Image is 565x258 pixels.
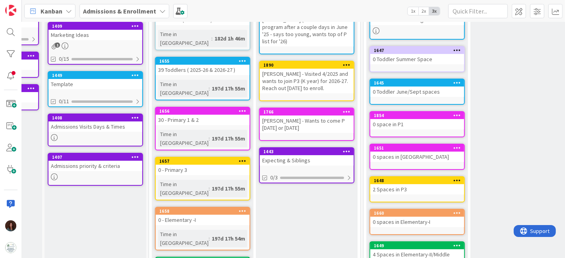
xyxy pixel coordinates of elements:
div: 1854 [370,112,464,119]
div: 1648 [370,177,464,184]
a: 16570 - Primary 3Time in [GEOGRAPHIC_DATA]:197d 17h 55m [155,157,250,200]
div: 197d 17h 55m [210,134,247,143]
div: 165630 - Primary 1 & 2 [156,108,250,125]
div: 1890[PERSON_NAME] - Visited 4/2025 and wants to join P3 (K year) for 2026-27. Reach out [DATE] to... [260,62,354,93]
div: 1409 [52,23,142,29]
div: 1443Expecting & Siblings [260,148,354,166]
a: 85 Enrolled of 87 Target [370,7,465,40]
a: 18540 space in P1 [370,111,465,137]
div: Time in [GEOGRAPHIC_DATA] [158,30,211,47]
a: 1407Admissions priority & criteria [48,153,143,186]
div: 1407 [52,154,142,160]
span: Kanban [41,6,62,16]
a: 3 - Infants (for 2026-27)Time in [GEOGRAPHIC_DATA]:182d 1h 46m [155,7,250,50]
div: 1443 [263,149,354,154]
a: 16600 spaces in Elementary-I [370,209,465,235]
div: 16510 spaces in [GEOGRAPHIC_DATA] [370,144,464,162]
div: 0 spaces in Elementary-I [370,217,464,227]
div: 182d 1h 46m [213,34,247,43]
span: 1x [408,7,418,15]
div: 1449 [52,73,142,78]
a: 165630 - Primary 1 & 2Time in [GEOGRAPHIC_DATA]:197d 17h 55m [155,107,250,150]
div: 1648 [374,178,464,183]
div: Admissions priority & criteria [48,161,142,171]
span: 0/15 [59,55,69,63]
a: 1766[PERSON_NAME] - Wants to come P [DATE] or [DATE] [259,108,354,141]
div: 1655 [156,58,250,65]
div: 1890 [260,62,354,69]
div: 1651 [370,144,464,152]
div: 1443 [260,148,354,155]
div: [PERSON_NAME] (withdrew from T program after a couple days in June '25 - says too young, wants to... [260,15,354,46]
a: 16580 - Elementary -ITime in [GEOGRAPHIC_DATA]:197d 17h 54m [155,207,250,250]
div: 1651 [374,145,464,151]
a: 1449Template0/11 [48,71,143,107]
div: 16482 Spaces in P3 [370,177,464,194]
div: 1407Admissions priority & criteria [48,154,142,171]
div: 1649 [370,242,464,249]
div: Admissions Visits Days & Times [48,121,142,132]
div: 1645 [370,79,464,87]
a: 1443Expecting & Siblings0/3 [259,147,354,183]
a: 16470 Toddler Summer Space [370,46,465,72]
div: 1657 [156,158,250,165]
div: 1408 [52,115,142,121]
div: 0 spaces in [GEOGRAPHIC_DATA] [370,152,464,162]
div: 0 - Primary 3 [156,165,250,175]
img: Visit kanbanzone.com [5,5,16,16]
div: Time in [GEOGRAPHIC_DATA] [158,230,209,247]
span: Support [17,1,36,11]
input: Quick Filter... [448,4,508,18]
span: : [209,234,210,243]
div: 0 space in P1 [370,119,464,129]
div: 1766 [263,109,354,115]
div: Time in [GEOGRAPHIC_DATA] [158,180,209,197]
a: 16482 Spaces in P3 [370,176,465,202]
div: 39 Toddlers ( 2025-26 & 2026-27 ) [156,65,250,75]
span: 2x [418,7,429,15]
div: 16580 - Elementary -I [156,208,250,225]
div: 1766 [260,108,354,116]
img: avatar [5,242,16,253]
div: [PERSON_NAME] (withdrew from T program after a couple days in June '25 - says too young, wants to... [260,8,354,46]
a: 1408Admissions Visits Days & Times [48,114,143,146]
div: 16470 Toddler Summer Space [370,47,464,64]
div: 1408Admissions Visits Days & Times [48,114,142,132]
div: 1407 [48,154,142,161]
div: 1408 [48,114,142,121]
div: Marketing Ideas [48,30,142,40]
div: 1645 [374,80,464,86]
div: 1449Template [48,72,142,89]
b: Admissions & Enrollment [83,7,156,15]
img: RF [5,220,16,231]
div: 1409 [48,23,142,30]
a: 16450 Toddler June/Sept spaces [370,79,465,105]
div: 197d 17h 55m [210,184,247,193]
div: 16570 - Primary 3 [156,158,250,175]
div: [PERSON_NAME] - Visited 4/2025 and wants to join P3 (K year) for 2026-27. Reach out [DATE] to enr... [260,69,354,93]
div: Time in [GEOGRAPHIC_DATA] [158,130,209,147]
span: 0/11 [59,97,69,106]
div: 18540 space in P1 [370,112,464,129]
div: 0 Toddler June/Sept spaces [370,87,464,97]
span: : [209,134,210,143]
div: 1655 [159,58,250,64]
div: 1449 [48,72,142,79]
div: 2 Spaces in P3 [370,184,464,194]
span: : [209,84,210,93]
a: 165539 Toddlers ( 2025-26 & 2026-27 )Time in [GEOGRAPHIC_DATA]:197d 17h 55m [155,57,250,100]
div: 16600 spaces in Elementary-I [370,210,464,227]
div: 1854 [374,113,464,118]
div: 1656 [159,108,250,114]
div: 1766[PERSON_NAME] - Wants to come P [DATE] or [DATE] [260,108,354,133]
div: Template [48,79,142,89]
div: 1660 [370,210,464,217]
div: 16450 Toddler June/Sept spaces [370,79,464,97]
div: 165539 Toddlers ( 2025-26 & 2026-27 ) [156,58,250,75]
div: 1647 [370,47,464,54]
div: 1649 [374,243,464,248]
div: 1658 [156,208,250,215]
div: 0 Toddler Summer Space [370,54,464,64]
a: 1890[PERSON_NAME] - Visited 4/2025 and wants to join P3 (K year) for 2026-27. Reach out [DATE] to... [259,61,354,101]
div: 1658 [159,208,250,214]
